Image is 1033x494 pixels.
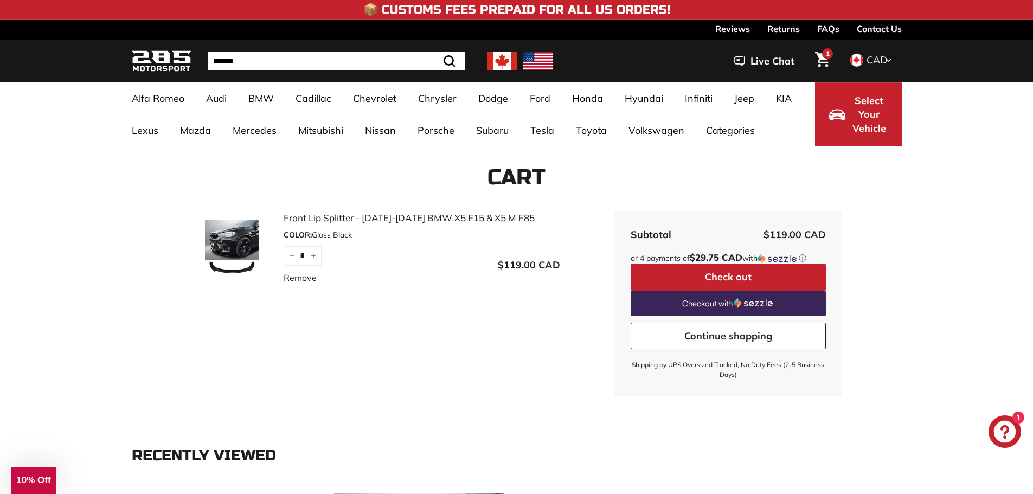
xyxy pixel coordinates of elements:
a: KIA [765,82,803,114]
button: Check out [631,264,826,291]
a: Front Lip Splitter - [DATE]-[DATE] BMW X5 F15 & X5 M F85 [284,211,560,225]
a: Chevrolet [342,82,407,114]
a: Volkswagen [618,114,695,146]
div: or 4 payments of$29.75 CADwithSezzle Click to learn more about Sezzle [631,253,826,264]
span: CAD [867,54,887,66]
button: Select Your Vehicle [815,82,902,146]
a: Nissan [354,114,407,146]
span: 1 [826,49,830,57]
button: Live Chat [720,48,809,75]
a: Jeep [723,82,765,114]
a: Categories [695,114,766,146]
a: Mazda [169,114,222,146]
a: Honda [561,82,614,114]
input: Search [208,52,465,70]
a: Toyota [565,114,618,146]
a: Porsche [407,114,465,146]
button: Reduce item quantity by one [284,246,300,266]
a: Cadillac [285,82,342,114]
a: Infiniti [674,82,723,114]
a: Checkout with [631,291,826,316]
a: Chrysler [407,82,467,114]
a: Cart [809,43,836,80]
div: Gloss Black [284,229,560,241]
a: Continue shopping [631,323,826,350]
div: or 4 payments of with [631,253,826,264]
img: Logo_285_Motorsport_areodynamics_components [132,49,191,74]
a: Mercedes [222,114,287,146]
a: Contact Us [857,20,902,38]
div: Recently viewed [132,447,902,464]
img: Sezzle [758,254,797,264]
a: FAQs [817,20,839,38]
img: Front Lip Splitter - 2014-2018 BMW X5 F15 & X5 M F85 [191,220,273,274]
a: Audi [195,82,238,114]
span: Live Chat [750,54,794,68]
small: Shipping by UPS Oversized Tracked, No Duty Fees (2-5 Business Days) [631,360,826,380]
inbox-online-store-chat: Shopify online store chat [985,415,1024,451]
a: BMW [238,82,285,114]
a: Tesla [519,114,565,146]
div: Subtotal [631,227,671,242]
span: $29.75 CAD [690,252,742,263]
a: Lexus [121,114,169,146]
a: Subaru [465,114,519,146]
h1: Cart [132,165,902,189]
a: Dodge [467,82,519,114]
div: 10% Off [11,467,56,494]
span: 10% Off [16,475,50,485]
span: $119.00 CAD [498,259,560,271]
img: Sezzle [734,298,773,308]
a: Ford [519,82,561,114]
a: Returns [767,20,800,38]
button: Increase item quantity by one [305,246,322,266]
span: $119.00 CAD [763,228,826,241]
span: COLOR: [284,230,312,240]
a: Remove [284,271,317,284]
span: Select Your Vehicle [851,94,888,136]
a: Reviews [715,20,750,38]
a: Hyundai [614,82,674,114]
a: Alfa Romeo [121,82,195,114]
a: Mitsubishi [287,114,354,146]
h4: 📦 Customs Fees Prepaid for All US Orders! [363,3,670,16]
